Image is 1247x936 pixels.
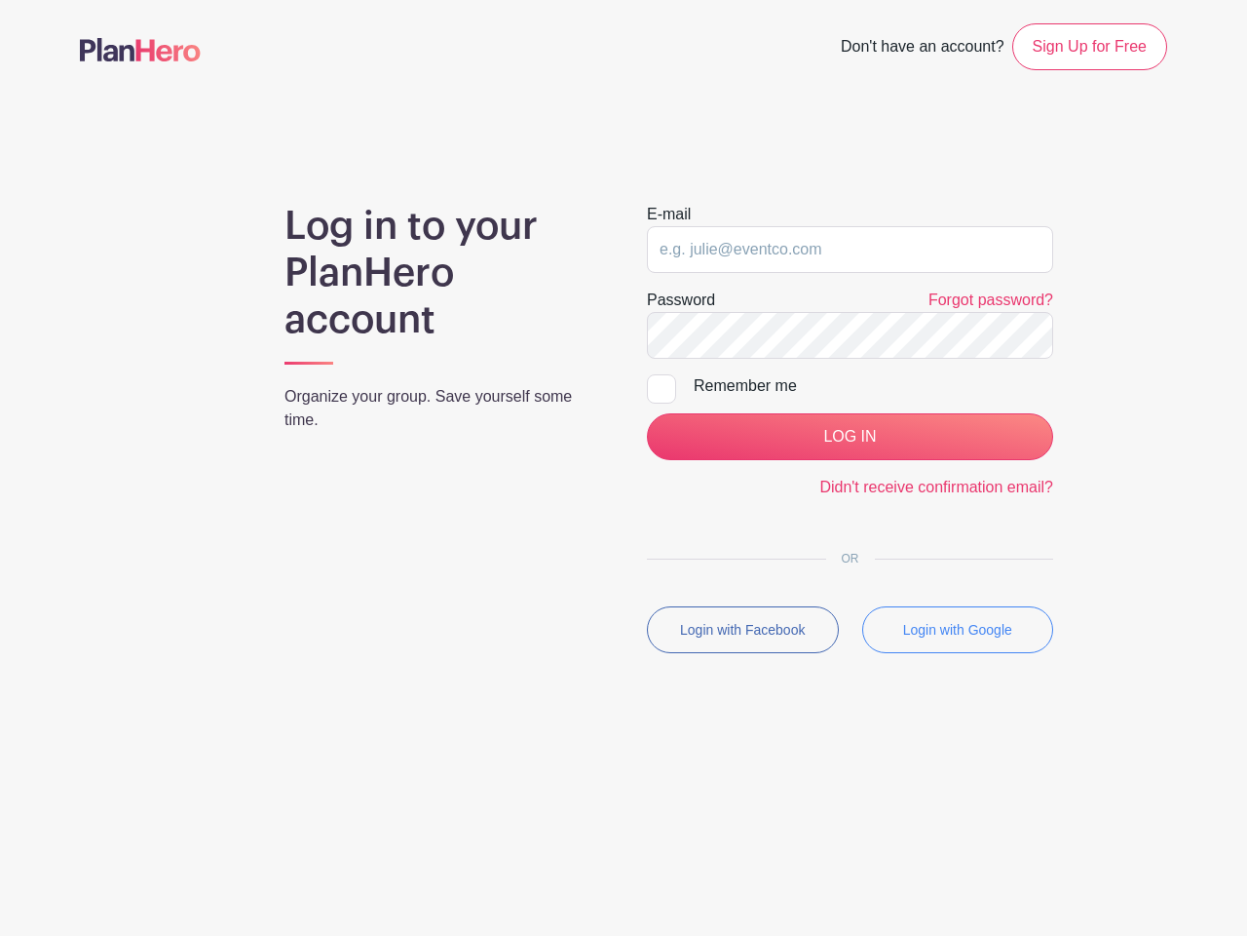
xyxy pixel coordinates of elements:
img: logo-507f7623f17ff9eddc593b1ce0a138ce2505c220e1c5a4e2b4648c50719b7d32.svg [80,38,201,61]
div: Remember me [694,374,1053,398]
a: Forgot password? [928,292,1053,308]
button: Login with Google [862,606,1054,653]
small: Login with Google [903,622,1012,638]
p: Organize your group. Save yourself some time. [284,385,600,432]
label: Password [647,289,715,312]
span: OR [826,552,875,565]
a: Sign Up for Free [1012,23,1167,70]
small: Login with Facebook [680,622,805,638]
input: e.g. julie@eventco.com [647,226,1053,273]
input: LOG IN [647,413,1053,460]
a: Didn't receive confirmation email? [819,479,1053,495]
button: Login with Facebook [647,606,839,653]
span: Don't have an account? [841,27,1004,70]
label: E-mail [647,203,691,226]
h1: Log in to your PlanHero account [284,203,600,343]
